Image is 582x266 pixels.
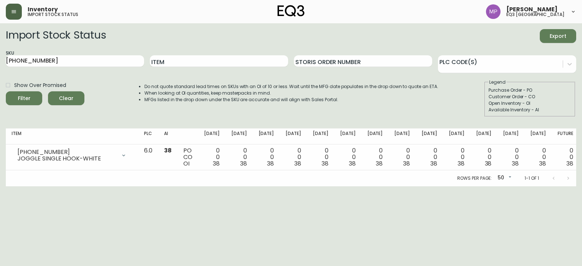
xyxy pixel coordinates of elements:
th: [DATE] [280,128,307,144]
span: 38 [458,159,465,168]
p: Rows per page: [457,175,492,182]
div: 0 0 [367,147,383,167]
th: [DATE] [497,128,525,144]
span: OI [183,159,190,168]
div: 0 0 [449,147,465,167]
span: Show Over Promised [14,82,66,89]
div: [PHONE_NUMBER] [17,149,116,155]
th: Item [6,128,138,144]
span: 38 [164,146,172,155]
span: Clear [54,94,79,103]
th: [DATE] [334,128,362,144]
div: Available Inventory - AI [489,107,571,113]
div: 0 0 [422,147,437,167]
th: [DATE] [226,128,253,144]
span: 38 [349,159,356,168]
h5: eq3 [GEOGRAPHIC_DATA] [506,12,565,17]
span: 38 [322,159,328,168]
th: [DATE] [253,128,280,144]
span: 38 [403,159,410,168]
th: [DATE] [362,128,389,144]
span: 38 [512,159,519,168]
th: [DATE] [307,128,334,144]
div: 0 0 [558,147,573,167]
h2: Import Stock Status [6,29,106,43]
div: JOGGLE SINGLE HOOK-WHITE [17,155,116,162]
div: 0 0 [394,147,410,167]
div: 0 0 [286,147,301,167]
span: 38 [240,159,247,168]
div: Purchase Order - PO [489,87,571,94]
div: PO CO [183,147,192,167]
button: Clear [48,91,84,105]
li: Do not quote standard lead times on SKUs with an OI of 10 or less. Wait until the MFG date popula... [144,83,438,90]
li: MFGs listed in the drop down under the SKU are accurate and will align with Sales Portal. [144,96,438,103]
div: 0 0 [313,147,328,167]
p: 1-1 of 1 [525,175,539,182]
span: [PERSON_NAME] [506,7,558,12]
div: Open Inventory - OI [489,100,571,107]
legend: Legend [489,79,506,86]
div: 0 0 [340,147,356,167]
button: Export [540,29,576,43]
span: 38 [430,159,437,168]
div: 0 0 [231,147,247,167]
div: [PHONE_NUMBER]JOGGLE SINGLE HOOK-WHITE [12,147,132,163]
span: 38 [376,159,383,168]
th: [DATE] [388,128,416,144]
div: 0 0 [476,147,492,167]
div: 0 0 [530,147,546,167]
span: 38 [566,159,573,168]
div: 50 [495,172,513,184]
img: 898fb1fef72bdc68defcae31627d8d29 [486,4,501,19]
span: 38 [485,159,492,168]
h5: import stock status [28,12,78,17]
span: 38 [294,159,301,168]
th: PLC [138,128,158,144]
th: [DATE] [416,128,443,144]
button: Filter [6,91,42,105]
th: [DATE] [198,128,226,144]
div: 0 0 [204,147,220,167]
span: Export [546,32,570,41]
li: When looking at OI quantities, keep masterpacks in mind. [144,90,438,96]
th: Future [552,128,579,144]
th: [DATE] [470,128,498,144]
div: 0 0 [503,147,519,167]
span: 38 [539,159,546,168]
span: 38 [267,159,274,168]
div: Customer Order - CO [489,94,571,100]
span: Inventory [28,7,58,12]
td: 6.0 [138,144,158,170]
th: [DATE] [443,128,470,144]
div: 0 0 [259,147,274,167]
img: logo [278,5,304,17]
span: 38 [213,159,220,168]
th: [DATE] [525,128,552,144]
th: AI [158,128,178,144]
